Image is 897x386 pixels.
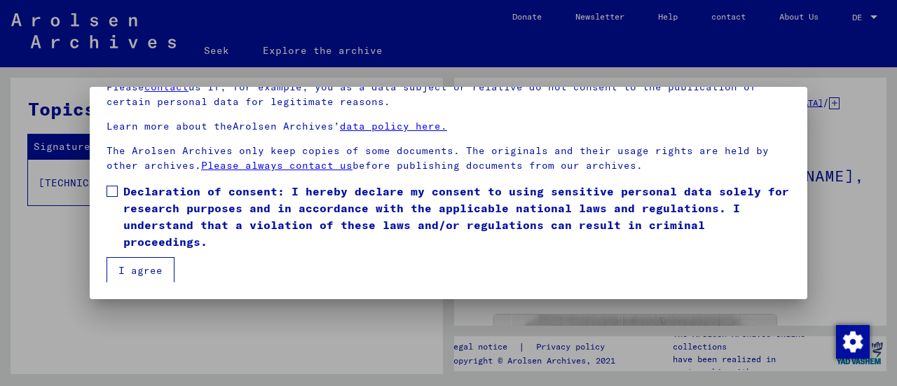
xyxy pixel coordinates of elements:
button: I agree [107,257,174,284]
a: data policy here. [340,120,447,132]
img: Change consent [836,325,870,359]
font: Learn more about the [107,120,233,132]
a: contact [144,81,189,93]
font: Declaration of consent: I hereby declare my consent to using sensitive personal data solely for r... [123,184,789,249]
font: I agree [118,264,163,277]
font: The Arolsen Archives only keep copies of some documents. The originals and their usage rights are... [107,144,769,172]
font: before publishing documents from our archives. [352,159,643,172]
a: Please always contact us [201,159,352,172]
font: Please [107,81,144,93]
font: Arolsen Archives’ [233,120,340,132]
font: us if, for example, you as a data subject or relative do not consent to the publication of certai... [107,81,756,108]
